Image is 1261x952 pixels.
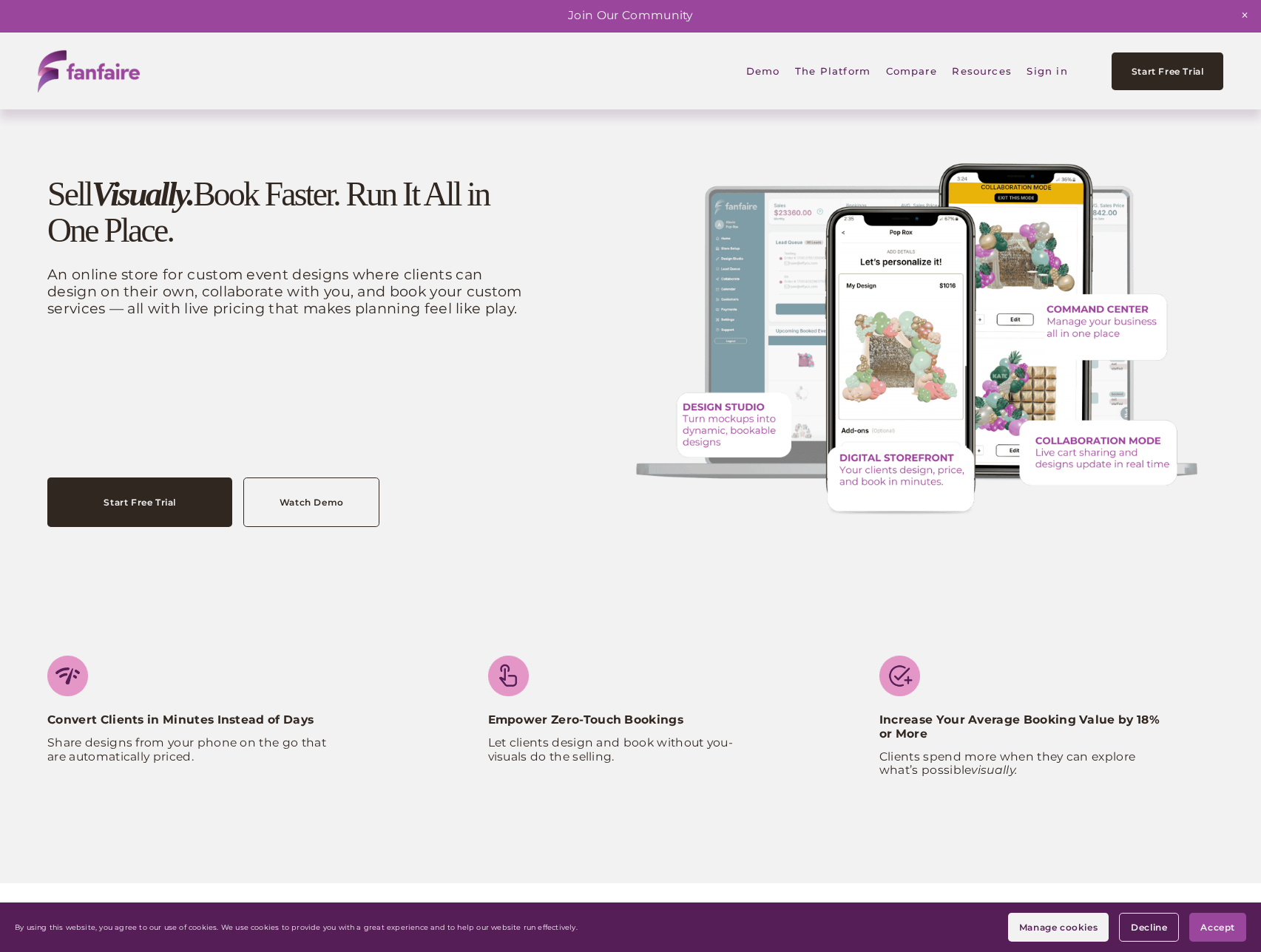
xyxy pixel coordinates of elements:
[47,266,527,317] p: An online store for custom event designs where clients can design on their own, collaborate with ...
[488,736,774,764] p: Let clients design and book without you- visuals do the selling.
[1112,52,1223,90] a: Start Free Trial
[952,55,1012,88] a: folder dropdown
[795,55,870,86] span: The Platform
[243,477,379,528] a: Watch Demo
[47,177,527,248] h1: Sell Book Faster. Run It All in One Place.
[1200,922,1235,933] span: Accept
[47,713,314,727] strong: Convert Clients in Minutes Instead of Days
[1131,922,1167,933] span: Decline
[795,55,870,88] a: folder dropdown
[38,50,140,92] img: fanfaire
[1189,913,1246,942] button: Accept
[47,477,232,528] a: Start Free Trial
[879,750,1165,778] p: Clients spend more when they can explore what’s possible
[15,923,578,932] p: By using this website, you agree to our use of cookies. We use cookies to provide you with a grea...
[886,55,937,88] a: Compare
[971,763,1017,777] em: visually.
[1119,913,1179,942] button: Decline
[488,713,683,727] strong: Empower Zero-Touch Bookings
[92,175,193,213] em: Visually.
[1019,922,1098,933] span: Manage cookies
[879,713,1163,741] strong: Increase Your Average Booking Value by 18% or More
[952,55,1012,86] span: Resources
[1008,913,1109,942] button: Manage cookies
[1027,55,1067,88] a: Sign in
[47,736,333,764] p: Share designs from your phone on the go that are automatically priced.
[746,55,780,88] a: Demo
